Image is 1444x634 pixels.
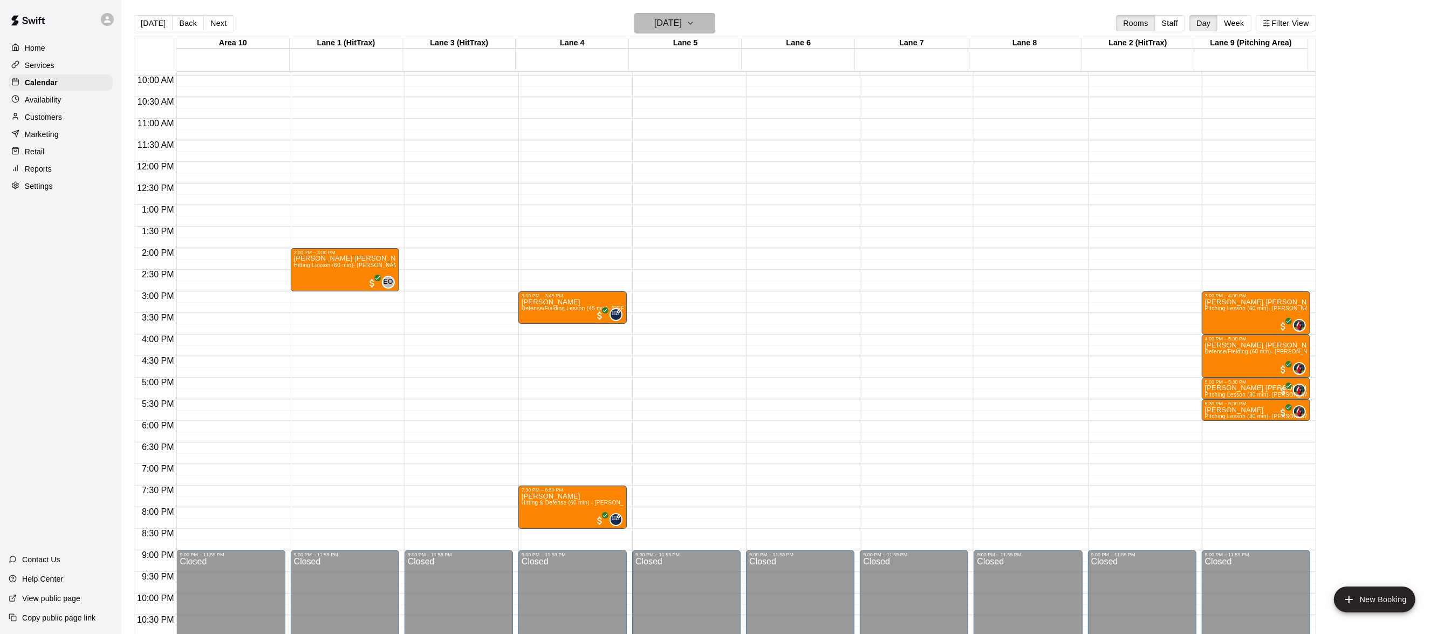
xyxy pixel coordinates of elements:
[25,163,52,174] p: Reports
[1297,405,1306,418] span: Kyle Bunn
[1205,305,1319,311] span: Pitching Lesson (60 min)- [PERSON_NAME]
[634,13,715,33] button: [DATE]
[139,356,177,365] span: 4:30 PM
[629,38,742,49] div: Lane 5
[9,57,113,73] a: Services
[9,178,113,194] a: Settings
[25,77,58,88] p: Calendar
[1202,378,1310,399] div: 5:00 PM – 5:30 PM: Wells Payne
[1202,399,1310,421] div: 5:30 PM – 6:00 PM: Talan Webster
[1202,291,1310,335] div: 3:00 PM – 4:00 PM: Pitching Lesson (60 min)- Kyle Bunn
[22,612,95,623] p: Copy public page link
[9,40,113,56] a: Home
[135,140,177,149] span: 11:30 AM
[135,97,177,106] span: 10:30 AM
[1217,15,1251,31] button: Week
[1297,319,1306,332] span: Kyle Bunn
[382,276,395,289] div: Eric Opelski
[1189,15,1217,31] button: Day
[25,181,53,192] p: Settings
[9,126,113,142] div: Marketing
[611,309,621,320] img: Jose Polanco
[1202,335,1310,378] div: 4:00 PM – 5:00 PM: Wells Payne
[22,574,63,584] p: Help Center
[1091,552,1193,557] div: 9:00 PM – 11:59 PM
[139,227,177,236] span: 1:30 PM
[1205,401,1307,406] div: 5:30 PM – 6:00 PM
[294,552,396,557] div: 9:00 PM – 11:59 PM
[1278,407,1289,418] span: All customers have paid
[139,291,177,301] span: 3:00 PM
[516,38,629,49] div: Lane 4
[25,112,62,122] p: Customers
[22,554,60,565] p: Contact Us
[135,119,177,128] span: 11:00 AM
[1082,38,1195,49] div: Lane 2 (HitTrax)
[25,129,59,140] p: Marketing
[139,399,177,408] span: 5:30 PM
[1205,392,1319,398] span: Pitching Lesson (30 min)- [PERSON_NAME]
[291,248,399,291] div: 2:00 PM – 3:00 PM: Knox Capp
[139,529,177,538] span: 8:30 PM
[1293,384,1306,397] div: Kyle Bunn
[1293,405,1306,418] div: Kyle Bunn
[22,593,80,604] p: View public page
[614,513,622,526] span: Jose Polanco
[9,92,113,108] a: Availability
[9,74,113,91] a: Calendar
[1294,406,1305,417] img: Kyle Bunn
[610,513,622,526] div: Jose Polanco
[1205,379,1307,385] div: 5:00 PM – 5:30 PM
[294,262,404,268] span: Hitting Lesson (60 min)- [PERSON_NAME]
[139,270,177,279] span: 2:30 PM
[614,308,622,321] span: Jose Polanco
[139,572,177,581] span: 9:30 PM
[1116,15,1155,31] button: Rooms
[977,552,1079,557] div: 9:00 PM – 11:59 PM
[139,378,177,387] span: 5:00 PM
[176,38,290,49] div: Area 10
[139,313,177,322] span: 3:30 PM
[654,16,682,31] h6: [DATE]
[134,183,176,193] span: 12:30 PM
[172,15,204,31] button: Back
[968,38,1082,49] div: Lane 8
[25,60,54,71] p: Services
[203,15,234,31] button: Next
[386,276,395,289] span: Eric Opelski
[594,515,605,526] span: All customers have paid
[1194,38,1308,49] div: Lane 9 (Pitching Area)
[139,335,177,344] span: 4:00 PM
[1155,15,1186,31] button: Staff
[1278,386,1289,397] span: All customers have paid
[518,291,627,324] div: 3:00 PM – 3:45 PM: Rockne Pitcher
[134,162,176,171] span: 12:00 PM
[25,94,61,105] p: Availability
[9,109,113,125] div: Customers
[367,278,378,289] span: All customers have paid
[855,38,968,49] div: Lane 7
[135,76,177,85] span: 10:00 AM
[25,146,45,157] p: Retail
[522,500,641,506] span: Hitting & Defense (60 min) - [PERSON_NAME]
[1278,364,1289,375] span: All customers have paid
[134,594,176,603] span: 10:00 PM
[1294,320,1305,331] img: Kyle Bunn
[134,15,173,31] button: [DATE]
[1297,384,1306,397] span: Kyle Bunn
[1297,362,1306,375] span: Kyle Bunn
[742,38,855,49] div: Lane 6
[1205,293,1307,298] div: 3:00 PM – 4:00 PM
[9,161,113,177] div: Reports
[594,310,605,321] span: All customers have paid
[402,38,516,49] div: Lane 3 (HitTrax)
[9,144,113,160] a: Retail
[290,38,403,49] div: Lane 1 (HitTrax)
[610,308,622,321] div: Jose Polanco
[1293,319,1306,332] div: Kyle Bunn
[749,552,851,557] div: 9:00 PM – 11:59 PM
[139,421,177,430] span: 6:00 PM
